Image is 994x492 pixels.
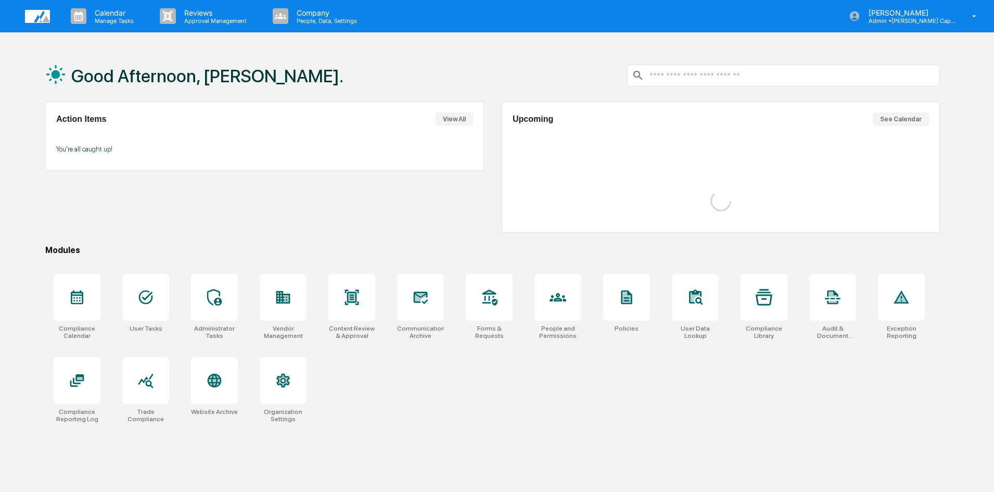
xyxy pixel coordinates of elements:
div: User Data Lookup [672,325,719,339]
div: Administrator Tasks [191,325,238,339]
div: Communications Archive [397,325,444,339]
button: See Calendar [873,112,929,126]
div: Organization Settings [260,408,307,423]
div: Website Archive [191,408,238,415]
div: Modules [45,245,940,255]
p: People, Data, Settings [288,17,362,24]
div: People and Permissions [534,325,581,339]
p: You're all caught up! [56,145,473,153]
div: Compliance Reporting Log [54,408,100,423]
img: logo [25,10,50,23]
div: Vendor Management [260,325,307,339]
h2: Upcoming [513,115,553,124]
p: Reviews [176,8,252,17]
p: Calendar [86,8,139,17]
h2: Action Items [56,115,106,124]
h1: Good Afternoon, [PERSON_NAME]. [71,66,343,86]
p: Manage Tasks [86,17,139,24]
div: Compliance Library [741,325,787,339]
button: View All [436,112,473,126]
div: Audit & Document Logs [809,325,856,339]
div: Policies [615,325,639,332]
p: Company [288,8,362,17]
div: Content Review & Approval [328,325,375,339]
p: Admin • [PERSON_NAME] Capital Management [860,17,957,24]
div: Forms & Requests [466,325,513,339]
div: User Tasks [130,325,162,332]
div: Compliance Calendar [54,325,100,339]
div: Exception Reporting [878,325,925,339]
div: Trade Compliance [122,408,169,423]
p: [PERSON_NAME] [860,8,957,17]
p: Approval Management [176,17,252,24]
